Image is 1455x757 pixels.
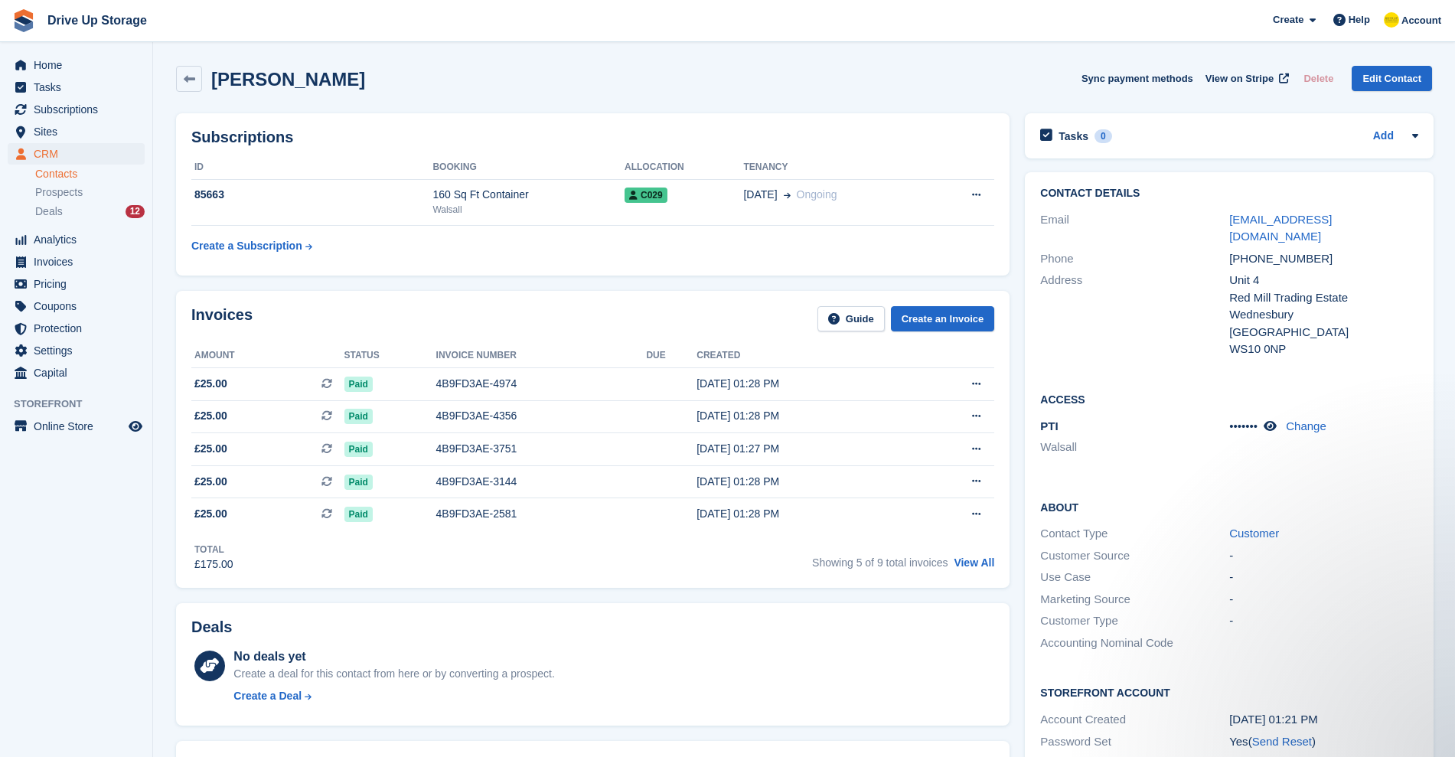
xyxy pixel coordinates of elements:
[12,9,35,32] img: stora-icon-8386f47178a22dfd0bd8f6a31ec36ba5ce8667c1dd55bd0f319d3a0aa187defe.svg
[1229,213,1332,243] a: [EMAIL_ADDRESS][DOMAIN_NAME]
[1040,591,1229,609] div: Marketing Source
[8,143,145,165] a: menu
[1384,12,1399,28] img: Crispin Vitoria
[1081,66,1193,91] button: Sync payment methods
[35,184,145,201] a: Prospects
[8,295,145,317] a: menu
[1229,324,1418,341] div: [GEOGRAPHIC_DATA]
[191,155,432,180] th: ID
[1229,569,1418,586] div: -
[436,376,647,392] div: 4B9FD3AE-4974
[41,8,153,33] a: Drive Up Storage
[1286,419,1326,432] a: Change
[35,167,145,181] a: Contacts
[436,506,647,522] div: 4B9FD3AE-2581
[191,232,312,260] a: Create a Subscription
[233,688,554,704] a: Create a Deal
[35,204,63,219] span: Deals
[8,273,145,295] a: menu
[1297,66,1339,91] button: Delete
[8,416,145,437] a: menu
[8,121,145,142] a: menu
[233,648,554,666] div: No deals yet
[1229,612,1418,630] div: -
[1040,391,1418,406] h2: Access
[211,69,365,90] h2: [PERSON_NAME]
[436,408,647,424] div: 4B9FD3AE-4356
[194,474,227,490] span: £25.00
[1229,272,1418,289] div: Unit 4
[625,188,667,203] span: C029
[432,155,625,180] th: Booking
[1229,250,1418,268] div: [PHONE_NUMBER]
[1229,527,1279,540] a: Customer
[743,187,777,203] span: [DATE]
[14,396,152,412] span: Storefront
[126,417,145,436] a: Preview store
[697,474,911,490] div: [DATE] 01:28 PM
[432,187,625,203] div: 160 Sq Ft Container
[1229,591,1418,609] div: -
[34,54,126,76] span: Home
[8,251,145,272] a: menu
[8,54,145,76] a: menu
[35,185,83,200] span: Prospects
[1229,733,1418,751] div: Yes
[8,99,145,120] a: menu
[432,203,625,217] div: Walsall
[625,155,744,180] th: Allocation
[344,475,373,490] span: Paid
[1040,439,1229,456] li: Walsall
[697,506,911,522] div: [DATE] 01:28 PM
[954,556,994,569] a: View All
[126,205,145,218] div: 12
[344,344,436,368] th: Status
[1040,250,1229,268] div: Phone
[436,474,647,490] div: 4B9FD3AE-3144
[1059,129,1088,143] h2: Tasks
[697,441,911,457] div: [DATE] 01:27 PM
[1040,711,1229,729] div: Account Created
[194,376,227,392] span: £25.00
[344,377,373,392] span: Paid
[1248,735,1316,748] span: ( )
[34,251,126,272] span: Invoices
[1040,188,1418,200] h2: Contact Details
[1040,569,1229,586] div: Use Case
[191,306,253,331] h2: Invoices
[34,143,126,165] span: CRM
[35,204,145,220] a: Deals 12
[8,77,145,98] a: menu
[233,688,302,704] div: Create a Deal
[34,340,126,361] span: Settings
[1273,12,1303,28] span: Create
[812,556,948,569] span: Showing 5 of 9 total invoices
[1229,341,1418,358] div: WS10 0NP
[194,556,233,573] div: £175.00
[1229,711,1418,729] div: [DATE] 01:21 PM
[1373,128,1394,145] a: Add
[34,362,126,383] span: Capital
[1040,272,1229,358] div: Address
[1040,684,1418,700] h2: Storefront Account
[194,543,233,556] div: Total
[191,238,302,254] div: Create a Subscription
[697,344,911,368] th: Created
[34,273,126,295] span: Pricing
[34,318,126,339] span: Protection
[194,408,227,424] span: £25.00
[436,441,647,457] div: 4B9FD3AE-3751
[8,229,145,250] a: menu
[797,188,837,201] span: Ongoing
[891,306,995,331] a: Create an Invoice
[1040,419,1058,432] span: PTI
[1040,635,1229,652] div: Accounting Nominal Code
[191,187,432,203] div: 85663
[1040,547,1229,565] div: Customer Source
[1205,71,1274,86] span: View on Stripe
[344,507,373,522] span: Paid
[34,416,126,437] span: Online Store
[1352,66,1432,91] a: Edit Contact
[1040,733,1229,751] div: Password Set
[194,441,227,457] span: £25.00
